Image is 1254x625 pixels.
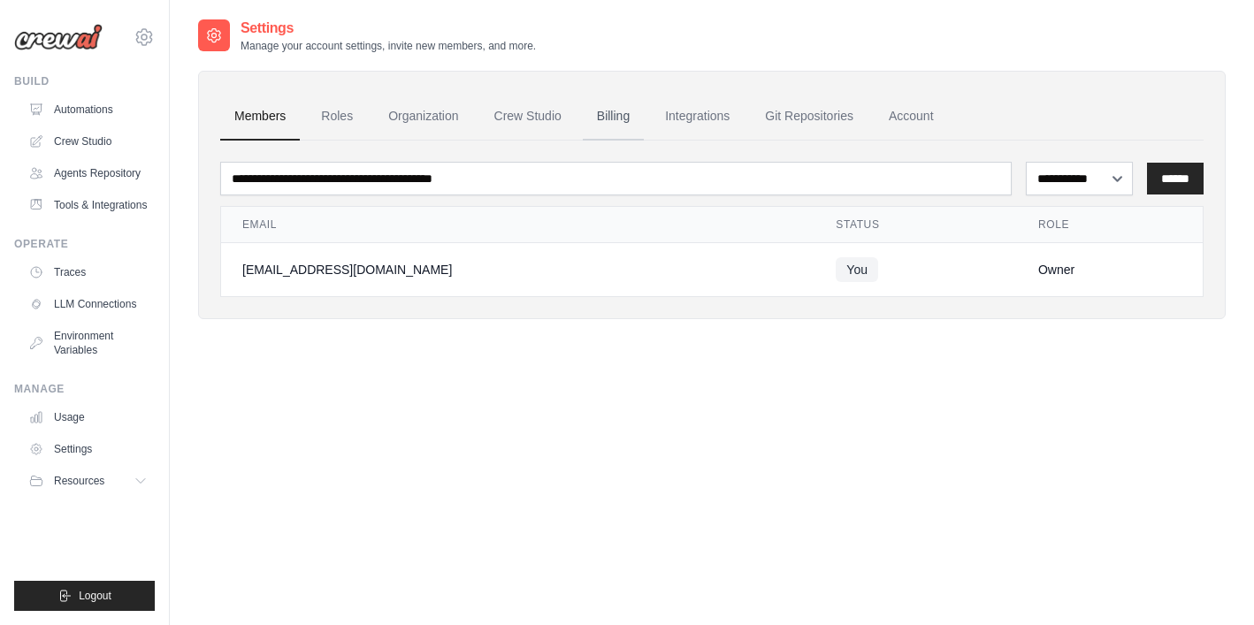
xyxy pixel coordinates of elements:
[21,127,155,156] a: Crew Studio
[21,258,155,286] a: Traces
[21,191,155,219] a: Tools & Integrations
[21,435,155,463] a: Settings
[651,93,744,141] a: Integrations
[307,93,367,141] a: Roles
[14,74,155,88] div: Build
[241,18,536,39] h2: Settings
[79,589,111,603] span: Logout
[21,159,155,187] a: Agents Repository
[21,95,155,124] a: Automations
[14,382,155,396] div: Manage
[221,207,814,243] th: Email
[1038,261,1181,278] div: Owner
[21,403,155,431] a: Usage
[242,261,793,278] div: [EMAIL_ADDRESS][DOMAIN_NAME]
[480,93,576,141] a: Crew Studio
[836,257,878,282] span: You
[583,93,644,141] a: Billing
[241,39,536,53] p: Manage your account settings, invite new members, and more.
[21,290,155,318] a: LLM Connections
[21,467,155,495] button: Resources
[14,24,103,50] img: Logo
[1017,207,1203,243] th: Role
[220,93,300,141] a: Members
[14,237,155,251] div: Operate
[14,581,155,611] button: Logout
[751,93,868,141] a: Git Repositories
[21,322,155,364] a: Environment Variables
[374,93,472,141] a: Organization
[54,474,104,488] span: Resources
[814,207,1017,243] th: Status
[875,93,948,141] a: Account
